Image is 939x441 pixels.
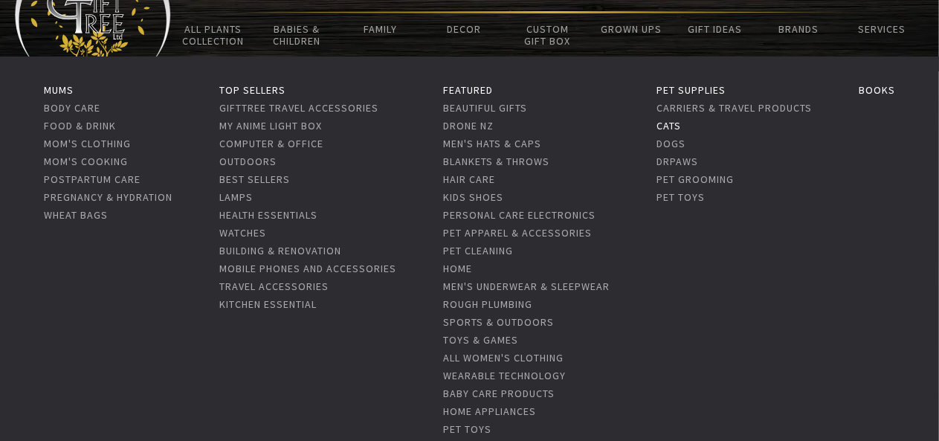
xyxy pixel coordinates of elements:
a: Grown Ups [590,13,674,45]
a: Computer & Office [219,137,323,150]
a: Mobile Phones And Accessories [219,262,396,275]
a: Lamps [219,190,253,204]
a: Rough Plumbing [443,297,532,311]
a: Cats [656,119,681,132]
a: Books [859,83,895,97]
a: Men's Underwear & Sleepwear [443,280,610,293]
a: Beautiful Gifts [443,101,527,115]
a: Baby care Products [443,387,555,400]
a: Carriers & Travel Products [656,101,812,115]
a: Best Sellers [219,173,290,186]
a: Mums [44,83,74,97]
a: Blankets & Throws [443,155,549,168]
a: Body Care [44,101,100,115]
a: Pet Apparel & Accessories [443,226,592,239]
a: Kitchen Essential [219,297,317,311]
a: Watches [219,226,266,239]
a: Mom's Clothing [44,137,131,150]
a: Building & Renovation [219,244,341,257]
a: Drone NZ [443,119,494,132]
a: All Women's Clothing [443,351,564,364]
a: Pet Grooming [656,173,734,186]
a: Toys & Games [443,333,518,347]
a: Outdoors [219,155,277,168]
a: Family [338,13,422,45]
a: Food & Drink [44,119,116,132]
a: Personal Care Electronics [443,208,596,222]
a: Home [443,262,472,275]
a: My Anime Light Box [219,119,322,132]
a: DrPaws [656,155,698,168]
a: Pet Toys [443,422,491,436]
a: Kids Shoes [443,190,503,204]
a: Pet Supplies [656,83,726,97]
a: Gift Ideas [673,13,757,45]
a: Decor [422,13,506,45]
a: Wearable Technology [443,369,566,382]
a: All Plants Collection [171,13,255,57]
a: Mom's Cooking [44,155,128,168]
a: Custom Gift Box [506,13,590,57]
a: Home Appliances [443,405,536,418]
a: Wheat Bags [44,208,108,222]
a: Pet Toys [656,190,705,204]
a: Sports & Outdoors [443,315,554,329]
a: Featured [443,83,493,97]
a: Health Essentials [219,208,317,222]
a: Top Sellers [219,83,285,97]
a: Postpartum Care [44,173,141,186]
a: Babies & Children [255,13,339,57]
a: Hair Care [443,173,495,186]
a: GiftTree Travel accessories [219,101,378,115]
a: Brands [757,13,841,45]
a: Pregnancy & Hydration [44,190,172,204]
a: Men's Hats & Caps [443,137,541,150]
a: Services [841,13,925,45]
a: Dogs [656,137,685,150]
a: Pet Cleaning [443,244,513,257]
a: Travel Accessories [219,280,329,293]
